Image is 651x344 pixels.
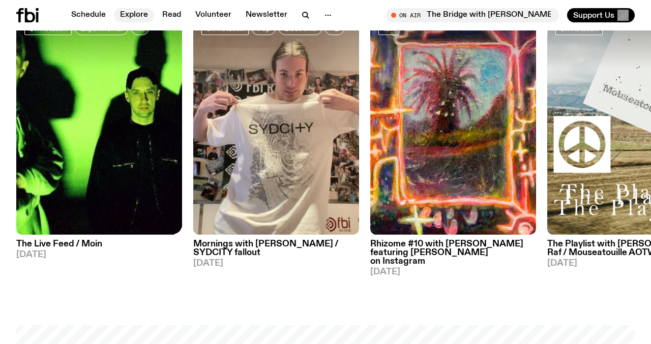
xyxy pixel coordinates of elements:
h3: Rhizome #10 with [PERSON_NAME] featuring [PERSON_NAME] on Instagram [370,240,536,266]
a: The Live Feed / Moin[DATE] [16,235,182,259]
a: Explore [114,8,154,22]
a: Volunteer [189,8,238,22]
span: [DATE] [193,259,359,268]
span: [DATE] [16,251,182,259]
img: Luci Avard, Roundabout Painting, from Deer Empty at Suite7a. [370,14,536,235]
span: [DATE] [370,268,536,276]
h3: Mornings with [PERSON_NAME] / SYDCITY fallout [193,240,359,257]
h3: The Live Feed / Moin [16,240,182,248]
span: Support Us [573,11,614,20]
a: Read [156,8,187,22]
a: Schedule [65,8,112,22]
a: Newsletter [240,8,293,22]
a: Mornings with [PERSON_NAME] / SYDCITY fallout[DATE] [193,235,359,268]
img: Jim in the fbi studio, showing off their white SYDCITY t-shirt. [193,14,359,235]
a: Rhizome #10 with [PERSON_NAME] featuring [PERSON_NAME] on Instagram[DATE] [370,235,536,276]
button: Support Us [567,8,635,22]
button: On AirThe Bridge with [PERSON_NAME] [386,8,559,22]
